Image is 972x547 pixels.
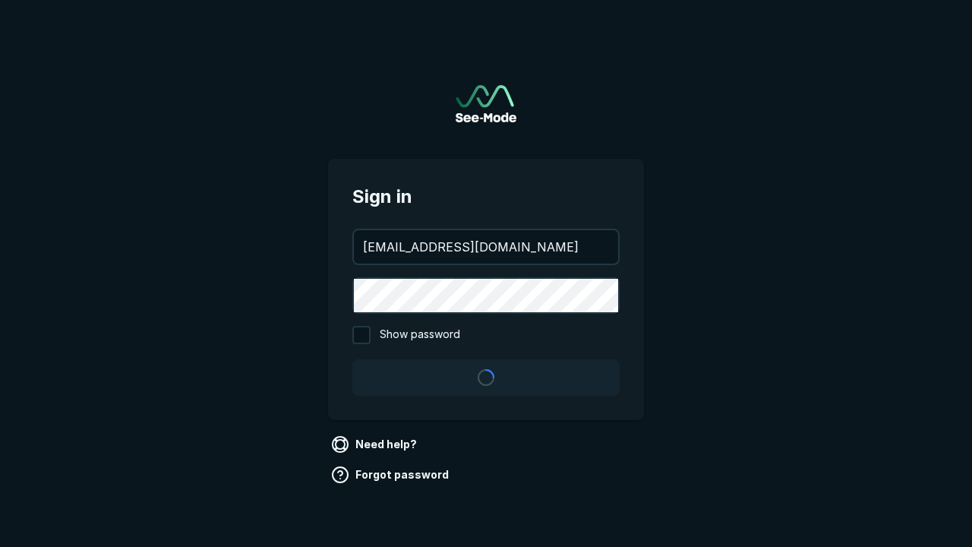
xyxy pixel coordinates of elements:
span: Sign in [352,183,620,210]
a: Go to sign in [456,85,516,122]
a: Forgot password [328,463,455,487]
img: See-Mode Logo [456,85,516,122]
input: your@email.com [354,230,618,264]
a: Need help? [328,432,423,457]
span: Show password [380,326,460,344]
